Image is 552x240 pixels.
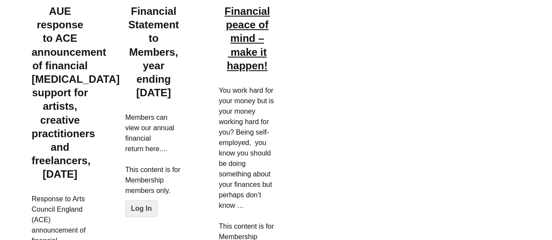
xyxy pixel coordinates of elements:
a: Financial peace of mind – make it happen! [224,5,270,71]
p: You work hard for your money but is your money working hard for you? Being self-employed, you kno... [219,85,275,211]
a: Financial Statement to Members, year ending [DATE] [128,5,179,98]
p: Members can view our annual financial return here.... [125,112,182,154]
div: This content is for Membership members only. [125,165,182,217]
a: AUE response to ACE announcement of financial [MEDICAL_DATA] support for artists, creative practi... [32,5,120,180]
a: Log In [125,200,158,217]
